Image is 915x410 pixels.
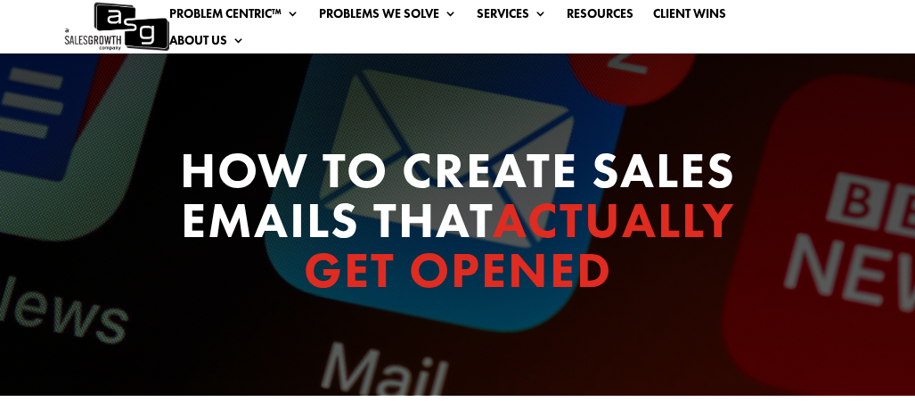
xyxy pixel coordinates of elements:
[119,145,797,304] h1: How to create sales emails that
[304,188,735,302] span: Actually get opened
[477,7,547,27] a: Services
[169,7,299,27] a: Problem Centric™
[653,7,726,27] a: Client Wins
[169,34,245,53] a: About Us
[567,7,633,27] a: Resources
[319,7,457,27] a: Problems We Solve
